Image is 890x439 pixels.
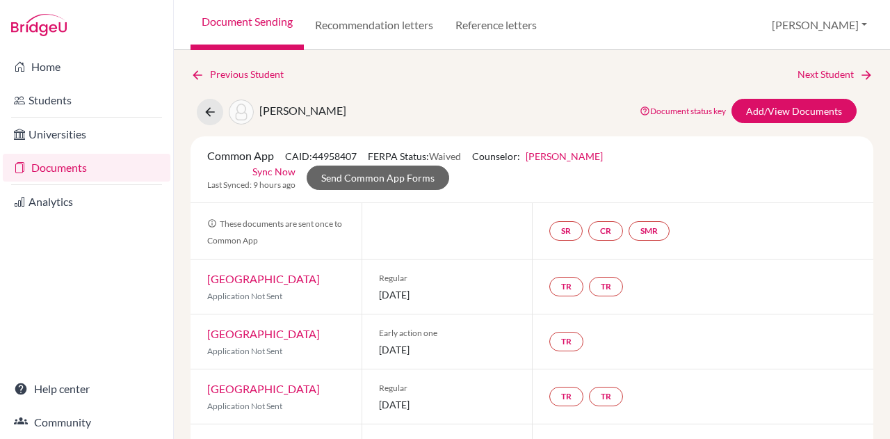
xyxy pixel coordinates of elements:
span: Waived [429,150,461,162]
a: CR [588,221,623,241]
a: Documents [3,154,170,182]
span: Early action one [379,327,516,340]
a: TR [589,277,623,296]
a: TR [549,332,583,351]
a: [GEOGRAPHIC_DATA] [207,327,320,340]
a: Help center [3,375,170,403]
a: Sync Now [252,164,296,179]
a: Send Common App Forms [307,166,449,190]
a: TR [549,387,583,406]
a: Document status key [640,106,726,116]
span: Regular [379,382,516,394]
span: [PERSON_NAME] [259,104,346,117]
button: [PERSON_NAME] [766,12,873,38]
span: Application Not Sent [207,401,282,411]
span: [DATE] [379,397,516,412]
span: Regular [379,272,516,285]
a: Add/View Documents [731,99,857,123]
span: Common App [207,149,274,162]
a: [GEOGRAPHIC_DATA] [207,382,320,395]
a: Next Student [798,67,873,82]
a: Universities [3,120,170,148]
span: Application Not Sent [207,291,282,301]
span: Counselor: [472,150,603,162]
a: Previous Student [191,67,295,82]
a: SMR [629,221,670,241]
span: Application Not Sent [207,346,282,356]
a: [PERSON_NAME] [526,150,603,162]
span: CAID: 44958407 [285,150,357,162]
span: [DATE] [379,342,516,357]
a: TR [549,277,583,296]
span: These documents are sent once to Common App [207,218,342,246]
a: Home [3,53,170,81]
span: FERPA Status: [368,150,461,162]
span: [DATE] [379,287,516,302]
a: Analytics [3,188,170,216]
a: Students [3,86,170,114]
a: [GEOGRAPHIC_DATA] [207,272,320,285]
img: Bridge-U [11,14,67,36]
a: Community [3,408,170,436]
a: SR [549,221,583,241]
a: TR [589,387,623,406]
span: Last Synced: 9 hours ago [207,179,296,191]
